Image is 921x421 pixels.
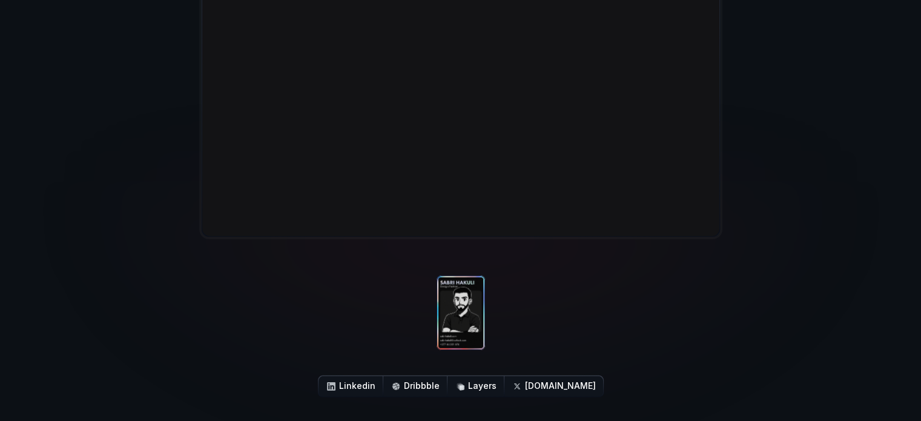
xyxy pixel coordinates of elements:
[447,376,504,397] a: Layers
[404,381,440,391] p: Dribbble
[383,376,447,397] a: Dribbble
[468,381,497,391] p: Layers
[339,381,375,391] p: Linkedin
[319,376,383,397] a: Linkedin
[525,381,596,391] p: [DOMAIN_NAME]
[504,376,603,397] a: [DOMAIN_NAME]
